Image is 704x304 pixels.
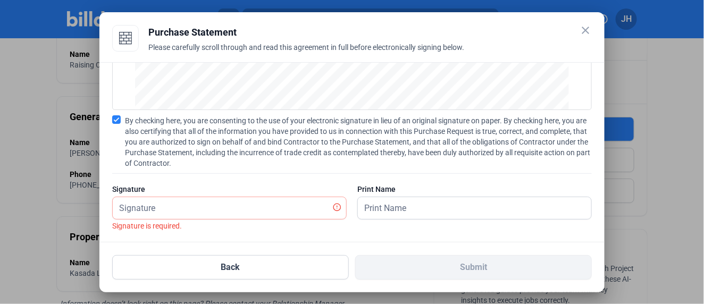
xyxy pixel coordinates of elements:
[112,255,349,280] button: Back
[148,42,592,65] div: Please carefully scroll through and read this agreement in full before electronically signing below.
[125,115,592,168] span: By checking here, you are consenting to the use of your electronic signature in lieu of an origin...
[154,72,321,75] span: curtainwall products vary widely. Kawneer does not control selection of product configurations,
[358,197,580,219] input: Print Name
[112,222,182,230] i: Signature is required.
[579,24,592,37] mat-icon: close
[154,85,316,88] span: It is the responsibility of the owner, the architect, and the installer to make these selections in
[113,197,334,219] input: Signature
[341,84,482,89] span: in conformance with Fair Labor Standards Act, as amended.
[154,77,295,81] span: operating hardware, or glazing materials, and assumes no responsibility therefor.
[341,77,521,81] span: We certify that these materials and work were produced in conformance with
[357,184,592,195] div: Print Name
[148,25,592,40] div: Purchase Statement
[507,95,542,100] span: 700-630 (03/22)
[355,255,592,280] button: Submit
[154,90,255,94] span: strict conformity to all applicable laws and building codes.
[112,184,347,195] div: Signature
[154,67,325,71] span: Laws and building and safety codes governing the design and use of glazed entrance, window, and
